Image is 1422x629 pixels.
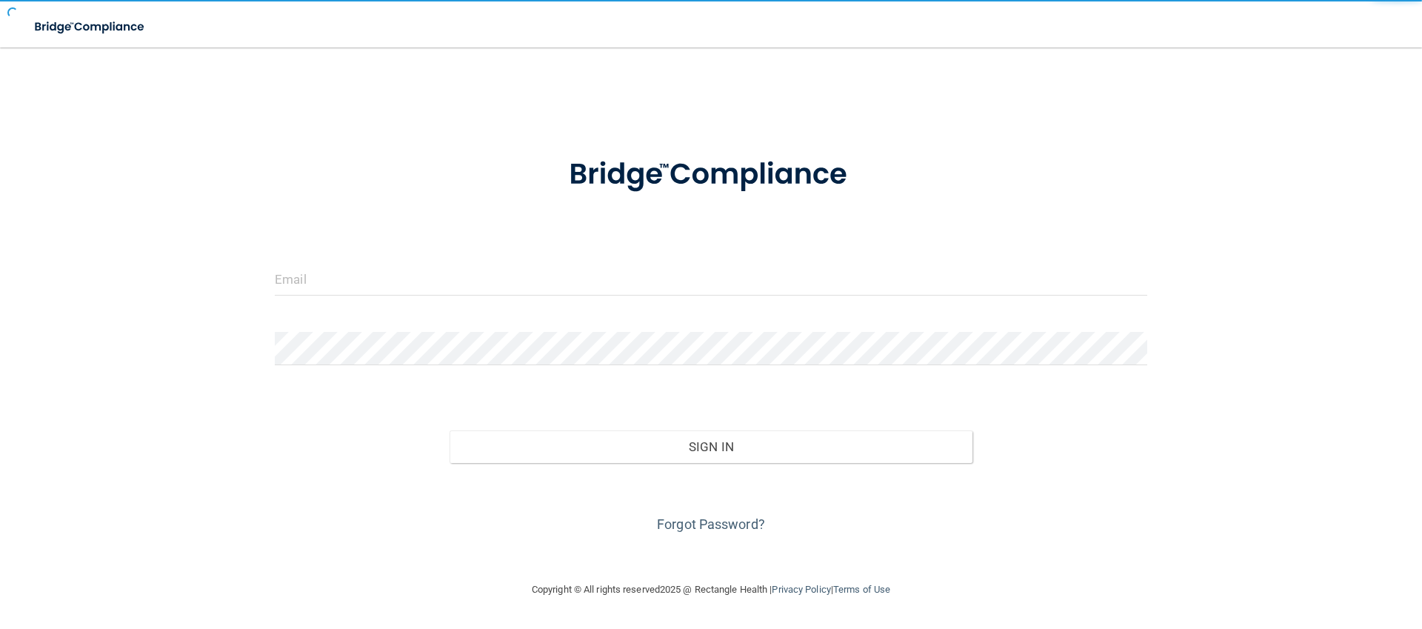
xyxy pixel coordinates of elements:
[22,12,158,42] img: bridge_compliance_login_screen.278c3ca4.svg
[450,430,973,463] button: Sign In
[538,136,884,213] img: bridge_compliance_login_screen.278c3ca4.svg
[441,566,981,613] div: Copyright © All rights reserved 2025 @ Rectangle Health | |
[772,584,830,595] a: Privacy Policy
[833,584,890,595] a: Terms of Use
[657,516,765,532] a: Forgot Password?
[275,262,1147,296] input: Email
